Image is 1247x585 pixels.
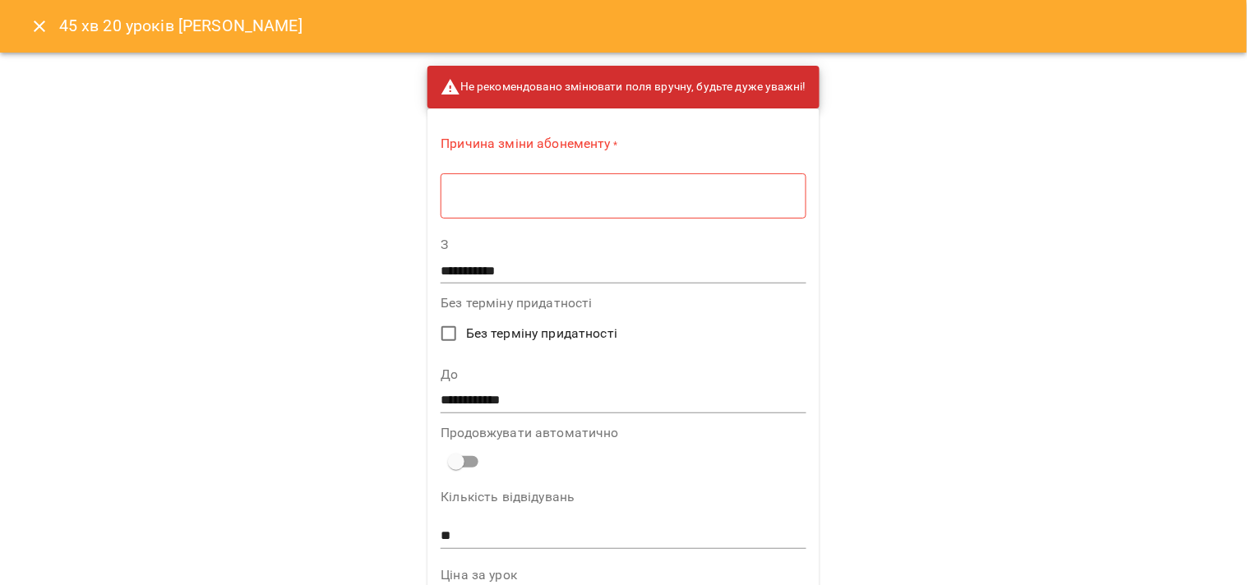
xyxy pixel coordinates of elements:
button: Close [20,7,59,46]
span: Не рекомендовано змінювати поля вручну, будьте дуже уважні! [441,77,806,97]
label: Кількість відвідувань [441,491,806,504]
label: Причина зміни абонементу [441,135,806,154]
label: До [441,368,806,381]
label: Ціна за урок [441,569,806,582]
span: Без терміну придатності [466,324,617,343]
label: Без терміну придатності [441,297,806,310]
h6: 45 хв 20 уроків [PERSON_NAME] [59,13,303,39]
label: З [441,238,806,251]
label: Продовжувати автоматично [441,426,806,440]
